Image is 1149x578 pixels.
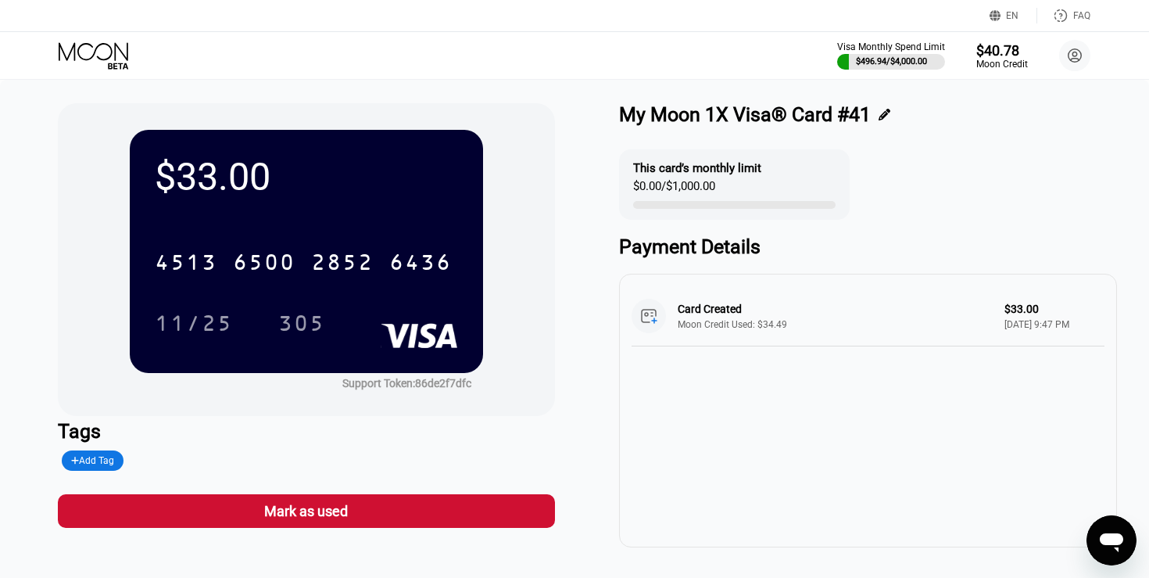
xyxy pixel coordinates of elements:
[71,455,115,466] div: Add Tag
[976,59,1028,70] div: Moon Credit
[990,8,1037,23] div: EN
[976,42,1028,70] div: $40.78Moon Credit
[278,313,325,338] div: 305
[145,242,461,282] div: 4513650028526436
[619,235,1117,258] div: Payment Details
[837,41,945,70] div: Visa Monthly Spend Limit$496.94/$4,000.00
[143,303,245,343] div: 11/25
[342,377,471,390] div: Support Token:86de2f7dfc
[233,252,295,277] div: 6500
[856,56,927,66] div: $496.94 / $4,000.00
[155,252,217,277] div: 4513
[837,41,945,52] div: Visa Monthly Spend Limit
[1006,10,1018,21] div: EN
[155,155,458,199] div: $33.00
[389,252,452,277] div: 6436
[342,377,471,390] div: Support Token: 86de2f7dfc
[619,103,871,126] div: My Moon 1X Visa® Card #41
[311,252,374,277] div: 2852
[62,451,124,471] div: Add Tag
[1073,10,1090,21] div: FAQ
[264,502,348,520] div: Mark as used
[1086,515,1136,565] iframe: Button to launch messaging window
[58,494,556,528] div: Mark as used
[976,42,1028,59] div: $40.78
[633,161,761,175] div: This card’s monthly limit
[1037,8,1090,23] div: FAQ
[633,179,715,201] div: $0.00 / $1,000.00
[58,420,556,443] div: Tags
[267,303,337,343] div: 305
[155,313,233,338] div: 11/25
